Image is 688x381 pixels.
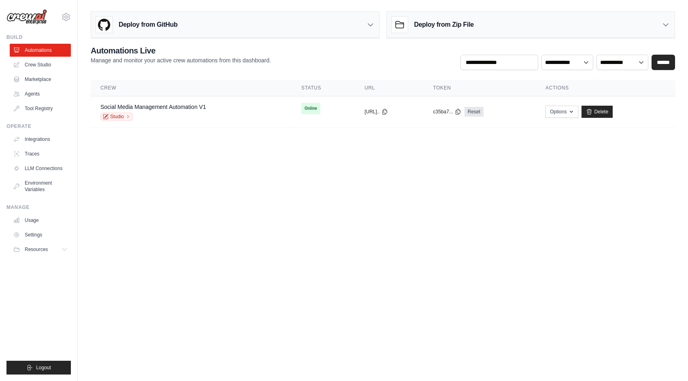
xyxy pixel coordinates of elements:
[25,246,48,253] span: Resources
[301,103,320,114] span: Online
[545,106,578,118] button: Options
[6,9,47,25] img: Logo
[10,228,71,241] a: Settings
[10,44,71,57] a: Automations
[119,20,177,30] h3: Deploy from GitHub
[91,45,271,56] h2: Automations Live
[10,243,71,256] button: Resources
[10,102,71,115] a: Tool Registry
[36,364,51,371] span: Logout
[10,147,71,160] a: Traces
[292,80,355,96] th: Status
[414,20,474,30] h3: Deploy from Zip File
[464,107,484,117] a: Reset
[10,58,71,71] a: Crew Studio
[91,56,271,64] p: Manage and monitor your active crew automations from this dashboard.
[10,214,71,227] a: Usage
[6,361,71,375] button: Logout
[6,123,71,130] div: Operate
[100,104,206,110] a: Social Media Management Automation V1
[10,133,71,146] a: Integrations
[10,177,71,196] a: Environment Variables
[6,204,71,211] div: Manage
[10,73,71,86] a: Marketplace
[10,162,71,175] a: LLM Connections
[96,17,112,33] img: GitHub Logo
[423,80,536,96] th: Token
[10,87,71,100] a: Agents
[355,80,423,96] th: URL
[536,80,675,96] th: Actions
[91,80,292,96] th: Crew
[581,106,613,118] a: Delete
[433,109,461,115] button: c35ba7...
[6,34,71,40] div: Build
[100,113,133,121] a: Studio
